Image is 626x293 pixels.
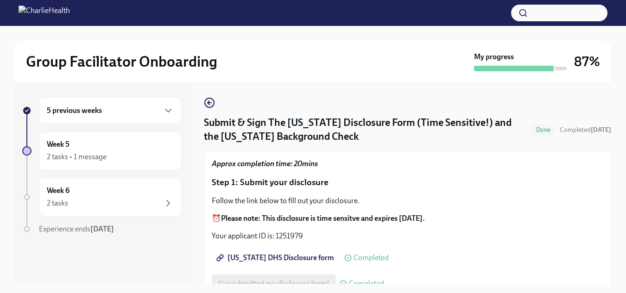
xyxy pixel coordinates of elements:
p: Step 1: Submit your disclosure [212,176,603,188]
span: September 22nd, 2025 14:07 [560,125,611,134]
span: Completed [354,254,389,262]
h6: Week 5 [47,139,70,150]
img: CharlieHealth [19,6,70,20]
a: [US_STATE] DHS Disclosure form [212,249,341,267]
h4: Submit & Sign The [US_STATE] Disclosure Form (Time Sensitive!) and the [US_STATE] Background Check [204,116,527,143]
span: Completed [349,280,384,287]
div: 2 tasks [47,198,68,208]
a: Week 62 tasks [22,178,182,217]
h6: 5 previous weeks [47,106,102,116]
span: [US_STATE] DHS Disclosure form [218,253,334,262]
p: Follow the link below to fill out your disclosure. [212,196,603,206]
h3: 87% [574,53,600,70]
strong: My progress [474,52,514,62]
strong: [DATE] [591,126,611,134]
a: Week 52 tasks • 1 message [22,131,182,170]
span: Experience ends [39,224,114,233]
div: 5 previous weeks [39,97,182,124]
div: 2 tasks • 1 message [47,152,107,162]
p: ⏰ [212,213,603,224]
p: Your applicant ID is: 1251979 [212,231,603,241]
span: Done [531,126,556,133]
strong: Approx completion time: 20mins [212,159,318,168]
span: Completed [560,126,611,134]
h2: Group Facilitator Onboarding [26,52,217,71]
strong: Please note: This disclosure is time sensitve and expires [DATE]. [221,214,425,223]
h6: Week 6 [47,186,70,196]
strong: [DATE] [90,224,114,233]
